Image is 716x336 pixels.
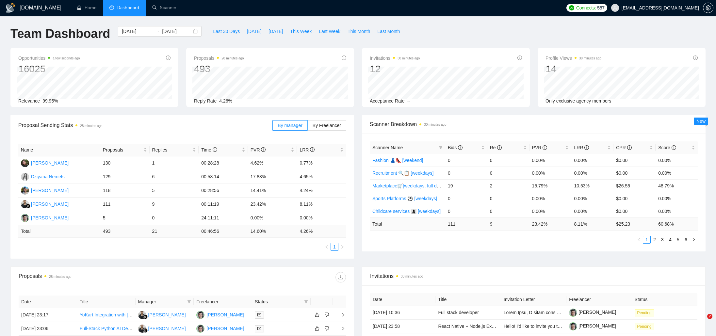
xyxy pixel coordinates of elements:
[370,272,697,280] span: Invitations
[672,145,676,150] span: info-circle
[100,211,150,225] td: 5
[325,245,329,249] span: left
[340,245,344,249] span: right
[199,225,248,238] td: 00:46:56
[424,123,446,126] time: 30 minutes ago
[261,147,266,152] span: info-circle
[122,28,152,35] input: Start date
[435,306,501,320] td: Full stack developer
[138,298,185,305] span: Manager
[690,236,698,244] button: right
[342,56,346,60] span: info-circle
[571,154,613,167] td: 0.00%
[150,184,199,198] td: 5
[545,98,611,104] span: Only exclusive agency members
[448,145,463,150] span: Bids
[372,145,403,150] span: Scanner Name
[445,217,487,230] td: 111
[18,98,40,104] span: Relevance
[532,145,547,150] span: PVR
[571,179,613,192] td: 10.53%
[194,296,252,308] th: Freelancer
[667,236,674,243] a: 4
[315,312,319,317] span: like
[635,236,643,244] li: Previous Page
[248,225,297,238] td: 14.60 %
[338,243,346,251] li: Next Page
[675,236,682,243] a: 5
[21,174,65,179] a: DNDziyana Nemets
[21,187,69,193] a: AK[PERSON_NAME]
[445,192,487,205] td: 0
[31,187,69,194] div: [PERSON_NAME]
[315,26,344,37] button: Last Week
[696,119,706,124] span: New
[138,326,186,331] a: FG[PERSON_NAME]
[435,293,501,306] th: Title
[659,236,666,244] li: 3
[300,147,315,152] span: LRR
[152,5,176,10] a: searchScanner
[658,145,676,150] span: Score
[243,26,265,37] button: [DATE]
[21,159,29,167] img: HH
[569,310,616,315] a: [PERSON_NAME]
[148,325,186,332] div: [PERSON_NAME]
[251,147,266,152] span: PVR
[297,156,346,170] td: 0.77%
[213,147,217,152] span: info-circle
[331,243,338,250] a: 1
[372,196,437,201] a: Sports Platforms ⚽️ [weekdays]
[569,322,577,330] img: c1Tebym3BND9d52IcgAhOjDIggZNrr93DrArCnDDhQCo9DNa2fMdUdlKkX3cX7l7jn
[31,159,69,167] div: [PERSON_NAME]
[248,156,297,170] td: 4.62%
[566,293,632,306] th: Freelancer
[323,243,331,251] button: left
[584,145,589,150] span: info-circle
[501,293,566,306] th: Invitation Letter
[100,184,150,198] td: 118
[297,184,346,198] td: 4.24%
[335,326,345,331] span: right
[692,238,696,242] span: right
[26,204,30,208] img: gigradar-bm.png
[703,5,713,10] a: setting
[323,311,331,319] button: dislike
[637,238,641,242] span: left
[143,328,148,333] img: gigradar-bm.png
[374,26,403,37] button: Last Month
[21,200,29,208] img: FG
[571,205,613,217] td: 0.00%
[80,312,212,317] a: YoKart Integration with [PERSON_NAME] and [PERSON_NAME]
[438,324,588,329] a: React Native + Node.js Expert Needed for Apple Pay & Paid App Upgrade
[278,123,302,128] span: By manager
[31,214,69,221] div: [PERSON_NAME]
[323,243,331,251] li: Previous Page
[257,327,261,330] span: mail
[143,314,148,319] img: gigradar-bm.png
[656,192,698,205] td: 0.00%
[206,311,244,318] div: [PERSON_NAME]
[529,154,572,167] td: 0.00%
[445,167,487,179] td: 0
[579,56,601,60] time: 30 minutes ago
[613,179,656,192] td: $26.55
[635,323,654,330] span: Pending
[694,314,709,329] iframe: Intercom live chat
[407,98,410,104] span: --
[166,56,171,60] span: info-circle
[213,28,240,35] span: Last 30 Days
[372,183,458,188] a: Marketplace🛒[weekdays, full description]
[21,214,29,222] img: YN
[398,56,420,60] time: 30 minutes ago
[255,298,301,305] span: Status
[338,243,346,251] button: right
[438,310,479,315] a: Full stack developer
[18,121,272,129] span: Proposal Sending Stats
[154,29,159,34] span: swap-right
[613,192,656,205] td: $0.00
[196,325,204,333] img: YN
[290,28,312,35] span: This Week
[616,145,631,150] span: CPR
[331,243,338,251] li: 1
